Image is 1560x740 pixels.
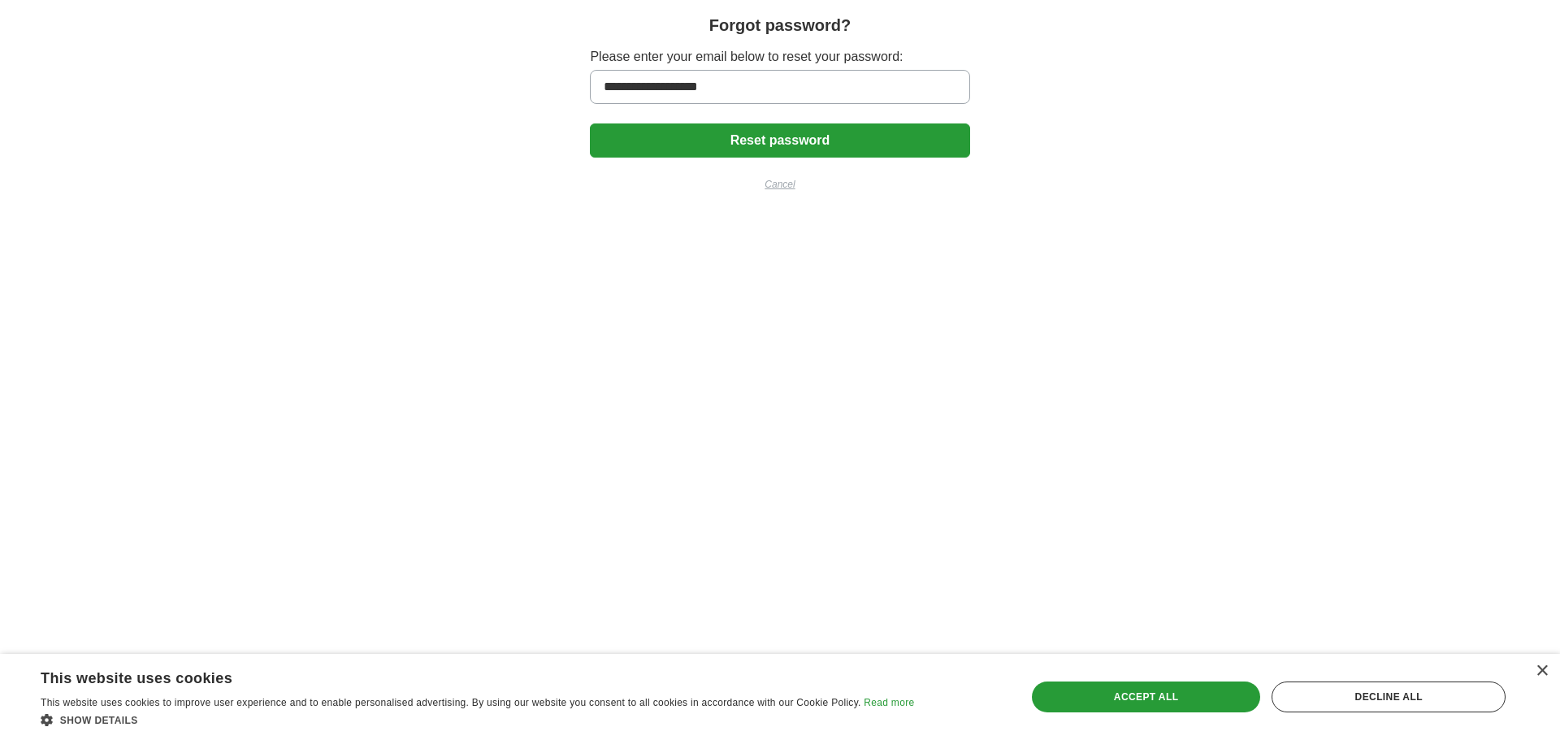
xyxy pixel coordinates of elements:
div: Close [1536,665,1548,677]
div: Accept all [1032,682,1261,712]
div: This website uses cookies [41,664,873,688]
a: Read more, opens a new window [864,697,914,708]
span: This website uses cookies to improve user experience and to enable personalised advertising. By u... [41,697,861,708]
h1: Forgot password? [709,13,851,37]
label: Please enter your email below to reset your password: [590,47,969,67]
button: Reset password [590,123,969,158]
a: Cancel [590,177,969,192]
div: Show details [41,712,914,728]
div: Decline all [1272,682,1506,712]
span: Show details [60,715,138,726]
